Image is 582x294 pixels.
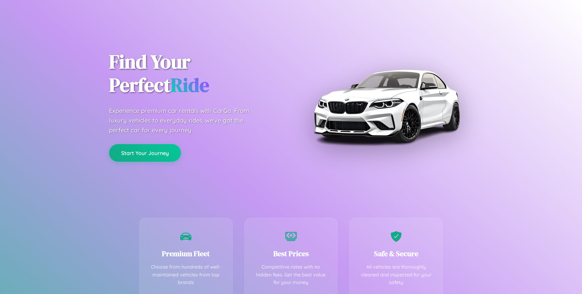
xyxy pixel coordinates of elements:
img: Premium BMW car rental vehicle [311,30,462,182]
p: Choose from hundreds of well-maintained vehicles from top brands [149,263,223,286]
p: Experience premium car rentals with CarGo. From luxury vehicles to everyday rides, we've got the ... [109,106,261,135]
h3: Safe & Secure [359,249,433,259]
p: All vehicles are thoroughly cleaned and inspected for your safety [359,263,433,286]
span: Ride [171,72,209,98]
h3: Best Prices [254,249,328,259]
h3: Premium Fleet [149,249,223,259]
button: Start Your Journey [109,144,181,162]
p: Competitive rates with no hidden fees. Get the best value for your money [254,263,328,286]
h1: Find Your Perfect [109,50,282,97]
